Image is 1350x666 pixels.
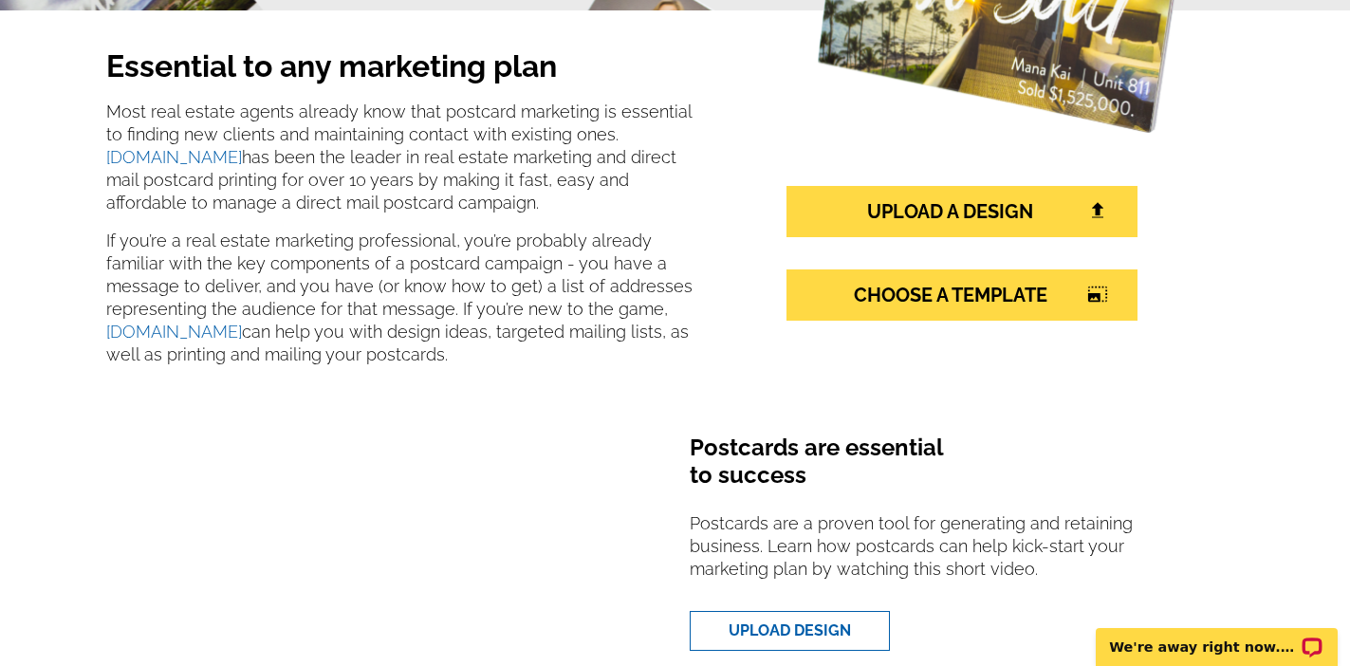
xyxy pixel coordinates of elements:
h4: Postcards are essential to success [690,435,1159,505]
a: UPLOAD DESIGN [690,611,890,651]
p: Postcards are a proven tool for generating and retaining business. Learn how postcards can help k... [690,512,1159,596]
p: If you’re a real estate marketing professional, you’re probably already familiar with the key com... [106,230,698,366]
iframe: LiveChat chat widget [1083,606,1350,666]
a: [DOMAIN_NAME] [106,322,242,342]
i: photo_size_select_large [1087,286,1108,303]
h2: Essential to any marketing plan [106,48,698,92]
a: UPLOAD A DESIGN [786,186,1137,237]
a: [DOMAIN_NAME] [106,147,242,167]
a: CHOOSE A TEMPLATEphoto_size_select_large [786,269,1137,321]
p: Most real estate agents already know that postcard marketing is essential to finding new clients ... [106,101,698,214]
